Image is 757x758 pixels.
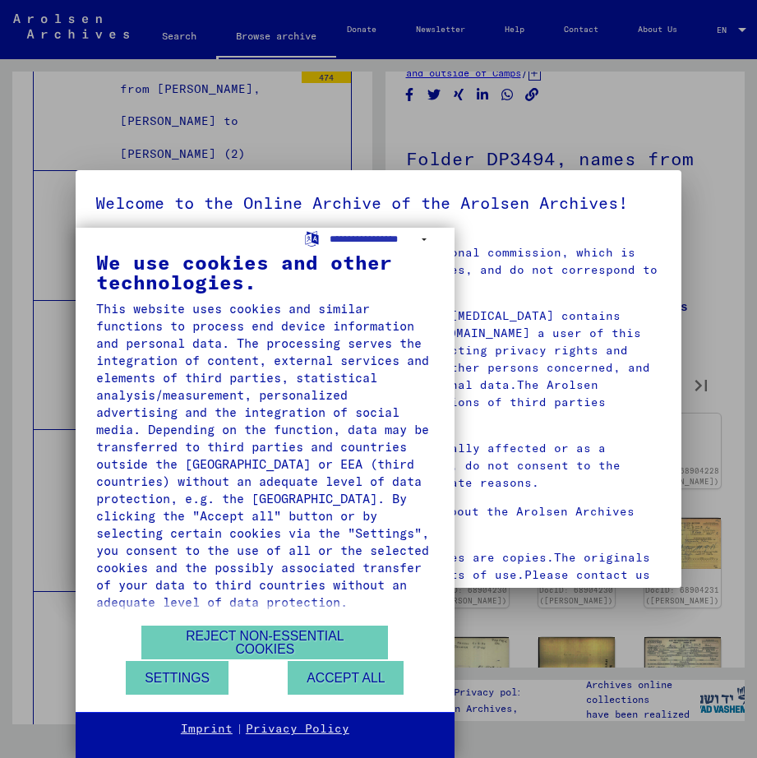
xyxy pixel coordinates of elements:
button: Settings [126,661,228,695]
button: Accept all [288,661,404,695]
div: We use cookies and other technologies. [96,252,434,292]
button: Reject non-essential cookies [141,626,388,659]
div: This website uses cookies and similar functions to process end device information and personal da... [96,300,434,611]
a: Imprint [181,721,233,737]
a: Privacy Policy [246,721,349,737]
